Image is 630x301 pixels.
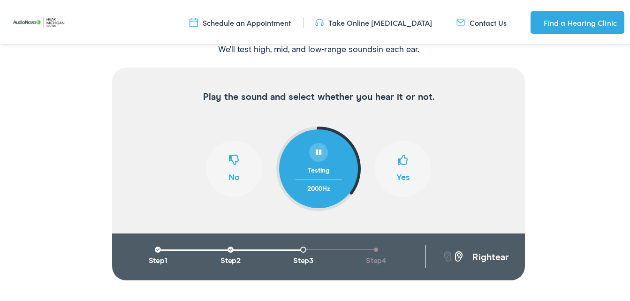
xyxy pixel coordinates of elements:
p: We’ll test high, mid, and low-range sounds in each ear . [7,42,630,54]
span: Step 1 [149,253,167,265]
img: utility icon [456,15,465,26]
span: Step 2 [220,253,240,265]
a: Take Online [MEDICAL_DATA] [315,15,432,26]
span: Step 3 [293,253,313,265]
a: Find a Hearing Clinic [531,9,624,32]
a: Schedule an Appointment [190,15,291,26]
span: Step 4 [366,253,386,265]
div: ear [426,243,525,268]
div: Testing [295,160,342,178]
button: No [206,139,262,195]
button: Testing2000Hz [279,128,358,206]
span: right [465,251,495,260]
img: utility icon [531,15,539,26]
div: 2000 Hz [295,178,342,192]
a: Contact Us [456,15,507,26]
button: Yes [375,139,431,195]
p: Play the sound and select whether you hear it or not. [112,66,525,125]
img: utility icon [315,15,324,26]
img: utility icon [190,15,198,26]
